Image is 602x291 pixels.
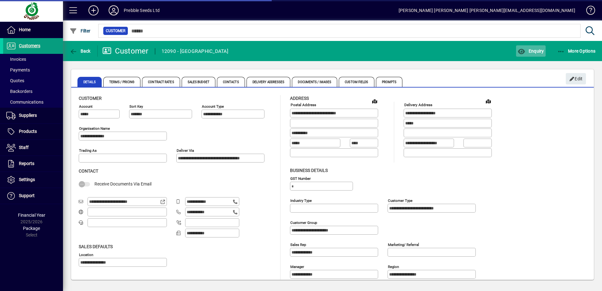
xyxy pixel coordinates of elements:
[399,5,575,15] div: [PERSON_NAME] [PERSON_NAME] [PERSON_NAME][EMAIL_ADDRESS][DOMAIN_NAME]
[290,198,312,203] mat-label: Industry type
[202,104,224,109] mat-label: Account Type
[19,129,37,134] span: Products
[290,220,317,225] mat-label: Customer group
[3,75,63,86] a: Quotes
[162,46,228,56] div: 12090 - [GEOGRAPHIC_DATA]
[104,5,124,16] button: Profile
[290,264,304,269] mat-label: Manager
[23,226,40,231] span: Package
[103,77,141,87] span: Terms / Pricing
[339,77,374,87] span: Custom Fields
[566,73,586,84] button: Edit
[19,177,35,182] span: Settings
[182,77,215,87] span: Sales Budget
[370,96,380,106] a: View on map
[6,100,43,105] span: Communications
[3,86,63,97] a: Backorders
[19,193,35,198] span: Support
[3,54,63,65] a: Invoices
[290,242,306,247] mat-label: Sales rep
[129,104,143,109] mat-label: Sort key
[79,104,93,109] mat-label: Account
[290,96,309,101] span: Address
[3,140,63,156] a: Staff
[3,22,63,38] a: Home
[388,264,399,269] mat-label: Region
[556,45,597,57] button: More Options
[18,213,45,218] span: Financial Year
[388,242,419,247] mat-label: Marketing/ Referral
[3,124,63,140] a: Products
[3,188,63,204] a: Support
[19,145,29,150] span: Staff
[6,78,24,83] span: Quotes
[388,198,412,203] mat-label: Customer type
[79,244,113,249] span: Sales defaults
[79,96,102,101] span: Customer
[77,77,102,87] span: Details
[292,77,337,87] span: Documents / Images
[102,46,149,56] div: Customer
[63,45,98,57] app-page-header-button: Back
[106,28,125,34] span: Customer
[290,168,328,173] span: Business details
[79,148,97,153] mat-label: Trading as
[6,89,32,94] span: Backorders
[19,43,40,48] span: Customers
[247,77,291,87] span: Delivery Addresses
[483,96,493,106] a: View on map
[124,5,160,15] div: Prebble Seeds Ltd
[68,45,92,57] button: Back
[217,77,245,87] span: Contacts
[3,172,63,188] a: Settings
[79,168,98,174] span: Contact
[19,27,31,32] span: Home
[3,108,63,123] a: Suppliers
[142,77,180,87] span: Contract Rates
[516,45,545,57] button: Enquiry
[3,65,63,75] a: Payments
[19,161,34,166] span: Reports
[376,77,403,87] span: Prompts
[3,97,63,107] a: Communications
[518,48,544,54] span: Enquiry
[557,48,596,54] span: More Options
[70,48,91,54] span: Back
[177,148,194,153] mat-label: Deliver via
[70,28,91,33] span: Filter
[6,67,30,72] span: Payments
[3,156,63,172] a: Reports
[79,126,110,131] mat-label: Organisation name
[68,25,92,37] button: Filter
[582,1,594,22] a: Knowledge Base
[94,181,151,186] span: Receive Documents Via Email
[290,176,311,180] mat-label: GST Number
[6,57,26,62] span: Invoices
[569,74,583,84] span: Edit
[83,5,104,16] button: Add
[19,113,37,118] span: Suppliers
[79,252,93,257] mat-label: Location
